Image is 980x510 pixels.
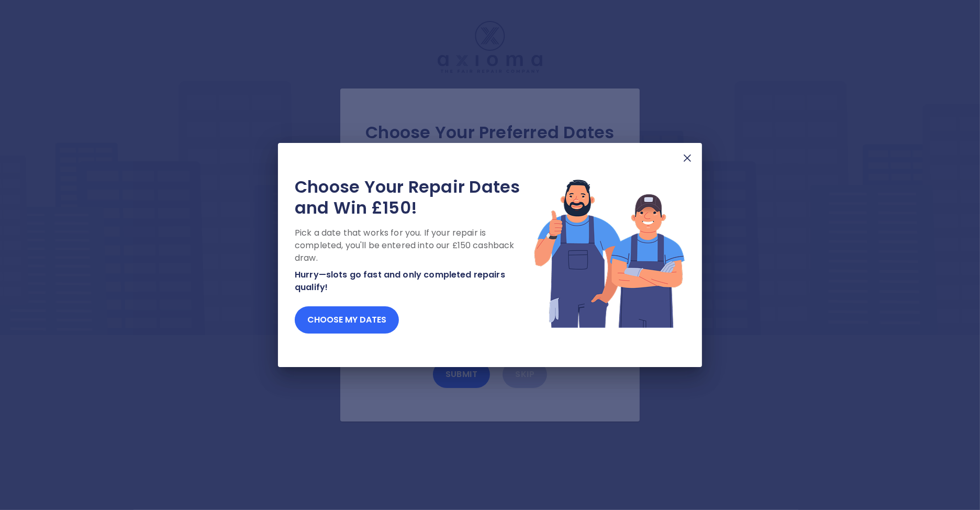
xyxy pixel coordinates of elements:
[295,269,533,294] p: Hurry—slots go fast and only completed repairs qualify!
[295,227,533,264] p: Pick a date that works for you. If your repair is completed, you'll be entered into our £150 cash...
[533,176,685,329] img: Lottery
[681,152,694,164] img: X Mark
[295,306,399,334] button: Choose my dates
[295,176,533,218] h2: Choose Your Repair Dates and Win £150!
